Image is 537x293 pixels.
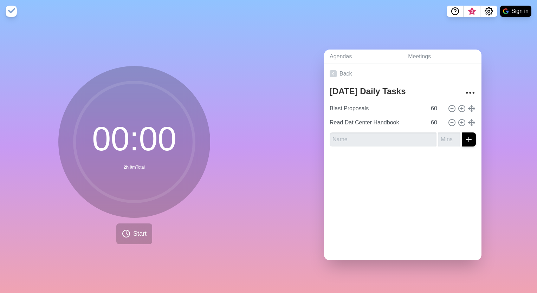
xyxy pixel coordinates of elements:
input: Name [327,116,427,130]
img: timeblocks logo [6,6,17,17]
input: Name [327,102,427,116]
input: Mins [428,102,445,116]
img: google logo [503,8,509,14]
input: Name [330,132,436,146]
a: Agendas [324,50,402,64]
a: Meetings [402,50,481,64]
button: Help [447,6,464,17]
span: Start [133,229,147,239]
span: 3 [469,9,475,14]
a: Back [324,64,481,84]
input: Mins [428,116,445,130]
button: Sign in [500,6,531,17]
input: Mins [438,132,460,146]
button: More [463,86,477,100]
button: Start [116,223,152,244]
button: What’s new [464,6,480,17]
button: Settings [480,6,497,17]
